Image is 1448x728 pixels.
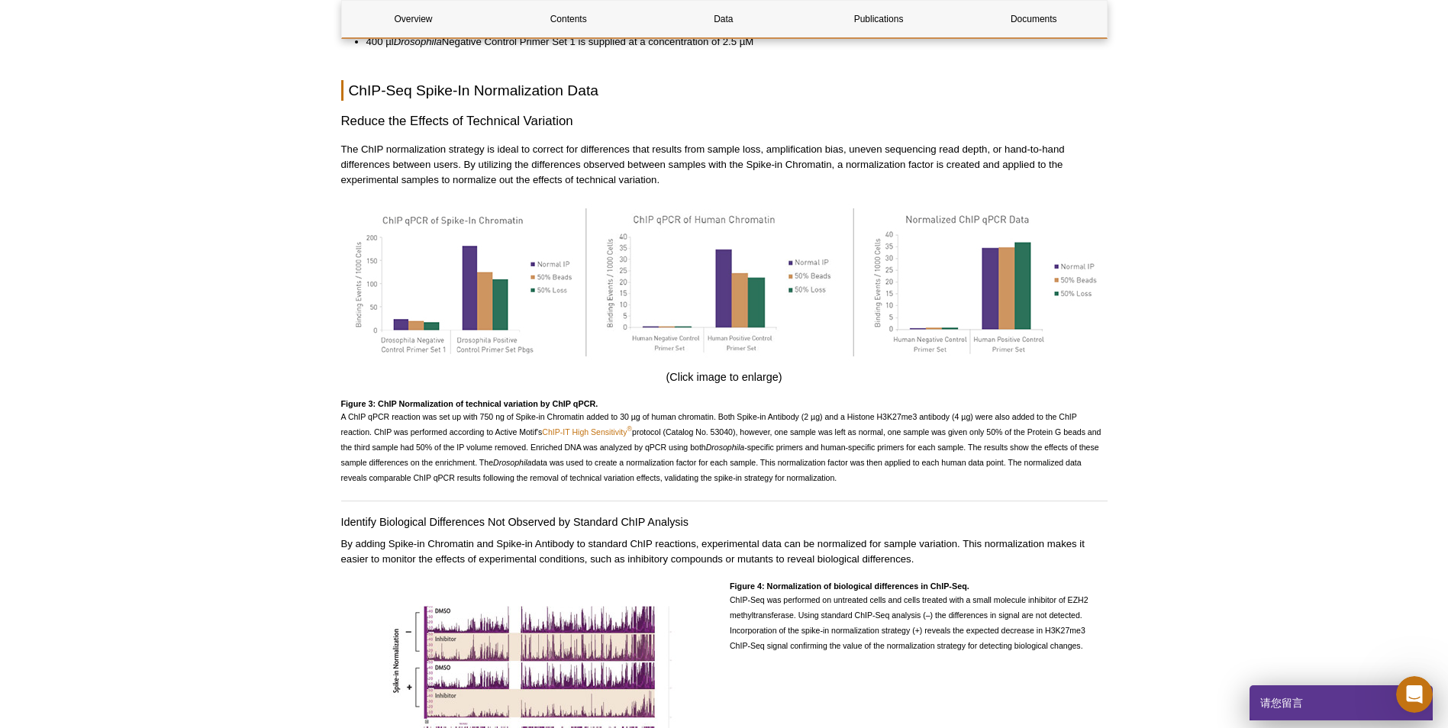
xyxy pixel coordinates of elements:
span: A ChIP qPCR reaction was set up with 750 ng of Spike-in Chromatin added to 30 µg of human chromat... [341,412,1101,482]
li: 400 µl Negative Control Primer Set 1 is supplied at a concentration of 2.5 µM [366,34,1092,50]
a: Data [652,1,795,37]
p: The ChIP normalization strategy is ideal to correct for differences that results from sample loss... [341,142,1108,188]
a: Contents [497,1,640,37]
a: ChIP-IT High Sensitivity® [542,427,632,436]
h3: Reduce the Effects of Technical Variation [341,112,1108,130]
h4: Figure 3: ChIP Normalization of technical variation by ChIP qPCR. [341,399,1108,409]
span: ChIP-Seq was performed on untreated cells and cells treated with a small molecule inhibitor of EZ... [730,595,1088,650]
p: By adding Spike-in Chromatin and Spike-in Antibody to standard ChIP reactions, experimental data ... [341,536,1108,567]
em: Drosophila [493,458,531,467]
em: Drosophila [394,36,442,47]
em: Drosophila [706,443,744,452]
a: Overview [342,1,485,37]
img: qPCR analysis [341,203,1108,362]
a: Publications [807,1,950,37]
span: 请您留言 [1259,685,1303,720]
iframe: Intercom live chat [1396,676,1433,713]
a: Documents [962,1,1105,37]
sup: ® [627,426,632,433]
h4: Figure 4: Normalization of biological differences in ChIP-Seq. [730,581,1108,591]
h4: Identify Biological Differences Not Observed by Standard ChIP Analysis [341,515,1108,529]
h2: ChIP-Seq Spike-In Normalization Data [341,80,1108,101]
h4: (Click image to enlarge) [341,370,1108,384]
